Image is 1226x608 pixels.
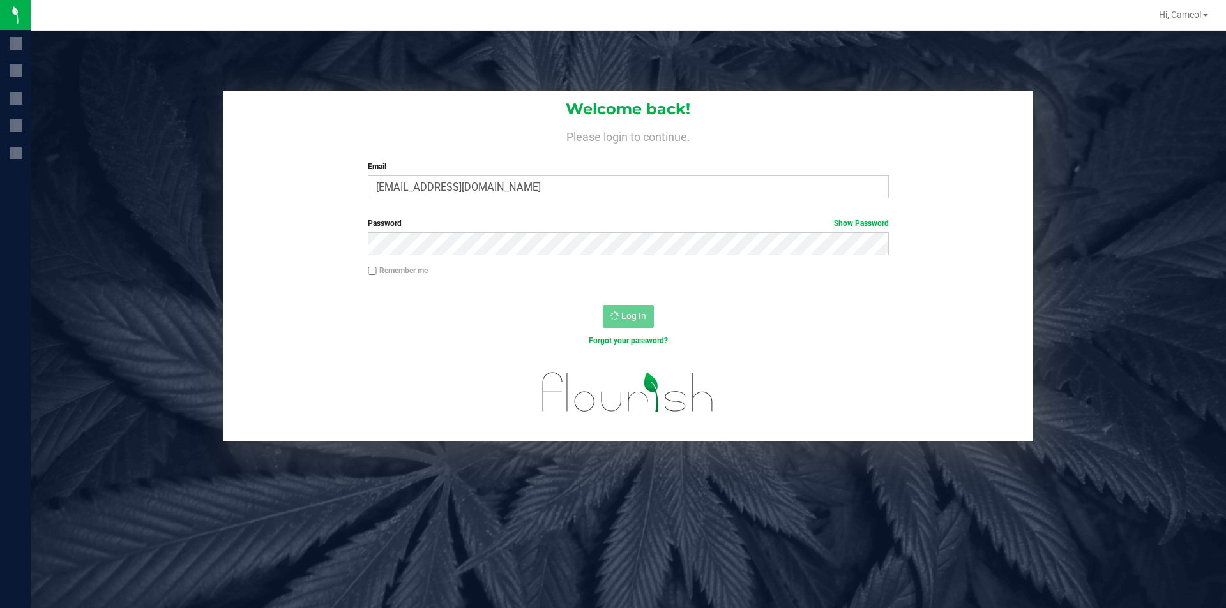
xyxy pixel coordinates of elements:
[834,219,889,228] a: Show Password
[1159,10,1202,20] span: Hi, Cameo!
[223,101,1033,117] h1: Welcome back!
[621,311,646,321] span: Log In
[368,265,428,276] label: Remember me
[589,336,668,345] a: Forgot your password?
[223,128,1033,143] h4: Please login to continue.
[368,219,402,228] span: Password
[527,360,729,425] img: flourish_logo.svg
[368,161,888,172] label: Email
[603,305,654,328] button: Log In
[368,267,377,276] input: Remember me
